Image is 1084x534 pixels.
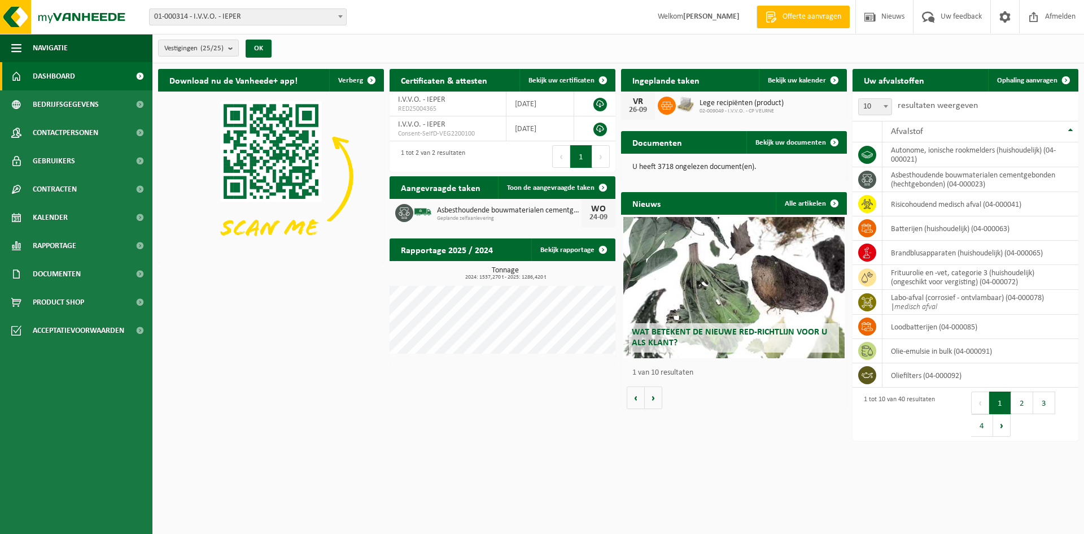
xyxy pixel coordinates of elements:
[645,387,662,409] button: Volgende
[390,238,504,261] h2: Rapportage 2025 / 2024
[859,99,891,115] span: 10
[158,40,239,57] button: Vestigingen(25/25)
[395,267,615,280] h3: Tonnage
[398,120,445,129] span: I.V.V.O. - IEPER
[632,369,841,377] p: 1 van 10 resultaten
[989,392,1011,414] button: 1
[437,206,582,215] span: Asbesthoudende bouwmaterialen cementgebonden (hechtgebonden)
[33,203,68,232] span: Kalender
[158,92,384,261] img: Download de VHEPlus App
[413,202,432,222] img: BL-SO-LV
[33,288,84,316] span: Product Shop
[531,238,614,261] a: Bekijk rapportage
[33,62,75,90] span: Dashboard
[390,176,492,198] h2: Aangevraagde taken
[882,363,1078,388] td: oliefilters (04-000092)
[33,260,81,288] span: Documenten
[507,184,595,192] span: Toon de aangevraagde taken
[700,108,784,115] span: 02-009049 - I.V.V.O. - CP VEURNE
[506,116,574,141] td: [DATE]
[632,328,827,348] span: Wat betekent de nieuwe RED-richtlijn voor u als klant?
[621,192,672,214] h2: Nieuws
[700,99,784,108] span: Lege recipiënten (product)
[592,145,610,168] button: Next
[519,69,614,92] a: Bekijk uw certificaten
[33,90,99,119] span: Bedrijfsgegevens
[528,77,595,84] span: Bekijk uw certificaten
[627,106,649,114] div: 26-09
[993,414,1011,437] button: Next
[6,509,189,534] iframe: chat widget
[882,290,1078,315] td: labo-afval (corrosief - ontvlambaar) (04-000078) |
[149,8,347,25] span: 01-000314 - I.V.V.O. - IEPER
[437,215,582,222] span: Geplande zelfaanlevering
[33,119,98,147] span: Contactpersonen
[150,9,346,25] span: 01-000314 - I.V.V.O. - IEPER
[858,98,892,115] span: 10
[33,34,68,62] span: Navigatie
[988,69,1077,92] a: Ophaling aanvragen
[971,414,993,437] button: 4
[882,265,1078,290] td: frituurolie en -vet, categorie 3 (huishoudelijk) (ongeschikt voor vergisting) (04-000072)
[623,217,845,358] a: Wat betekent de nieuwe RED-richtlijn voor u als klant?
[1033,392,1055,414] button: 3
[498,176,614,199] a: Toon de aangevraagde taken
[33,316,124,345] span: Acceptatievoorwaarden
[398,95,445,104] span: I.V.V.O. - IEPER
[506,92,574,116] td: [DATE]
[853,69,936,91] h2: Uw afvalstoffen
[882,241,1078,265] td: brandblusapparaten (huishoudelijk) (04-000065)
[627,97,649,106] div: VR
[882,192,1078,216] td: risicohoudend medisch afval (04-000041)
[882,216,1078,241] td: batterijen (huishoudelijk) (04-000063)
[587,214,610,222] div: 24-09
[894,303,937,311] i: medisch afval
[200,45,224,52] count: (25/25)
[882,142,1078,167] td: autonome, ionische rookmelders (huishoudelijk) (04-000021)
[33,232,76,260] span: Rapportage
[587,205,610,214] div: WO
[33,147,75,175] span: Gebruikers
[746,131,846,154] a: Bekijk uw documenten
[158,69,309,91] h2: Download nu de Vanheede+ app!
[338,77,363,84] span: Verberg
[390,69,499,91] h2: Certificaten & attesten
[882,315,1078,339] td: loodbatterijen (04-000085)
[627,387,645,409] button: Vorige
[759,69,846,92] a: Bekijk uw kalender
[570,145,592,168] button: 1
[755,139,826,146] span: Bekijk uw documenten
[1011,392,1033,414] button: 2
[395,144,465,169] div: 1 tot 2 van 2 resultaten
[780,11,844,23] span: Offerte aanvragen
[971,392,989,414] button: Previous
[164,40,224,57] span: Vestigingen
[33,175,77,203] span: Contracten
[676,95,695,114] img: LP-PA-00000-WDN-11
[398,105,497,114] span: RED25004365
[329,69,383,92] button: Verberg
[621,131,693,153] h2: Documenten
[891,127,923,136] span: Afvalstof
[395,275,615,280] span: 2024: 1537,270 t - 2025: 1286,420 t
[398,129,497,138] span: Consent-SelfD-VEG2200100
[632,163,836,171] p: U heeft 3718 ongelezen document(en).
[882,167,1078,192] td: asbesthoudende bouwmaterialen cementgebonden (hechtgebonden) (04-000023)
[621,69,711,91] h2: Ingeplande taken
[768,77,826,84] span: Bekijk uw kalender
[776,192,846,215] a: Alle artikelen
[898,101,978,110] label: resultaten weergeven
[858,390,935,438] div: 1 tot 10 van 40 resultaten
[882,339,1078,363] td: olie-emulsie in bulk (04-000091)
[997,77,1057,84] span: Ophaling aanvragen
[552,145,570,168] button: Previous
[683,12,740,21] strong: [PERSON_NAME]
[246,40,272,58] button: OK
[757,6,850,28] a: Offerte aanvragen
